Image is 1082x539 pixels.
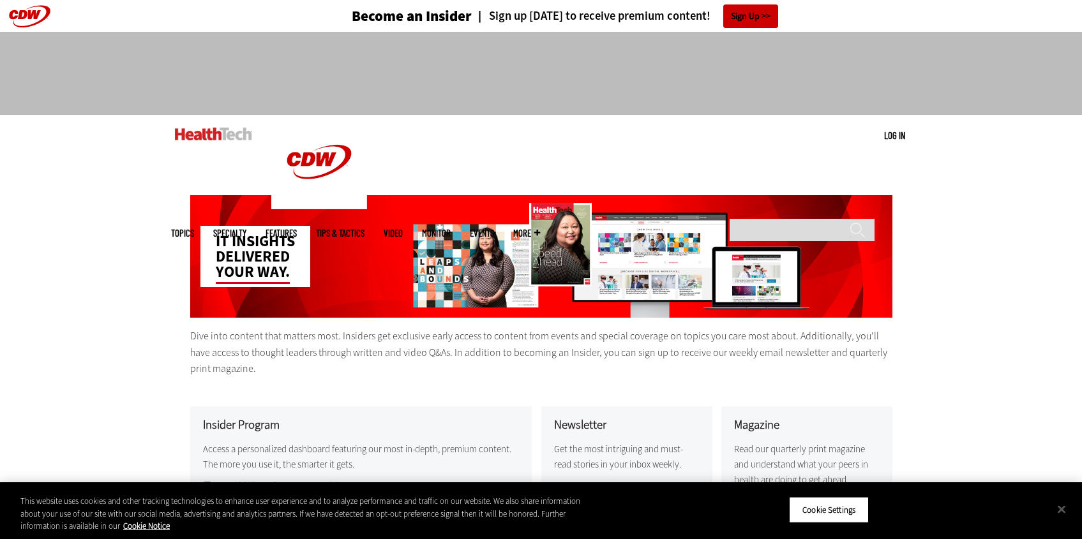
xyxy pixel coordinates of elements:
span: your way. [216,262,290,284]
span: Topics [171,228,194,238]
a: CDW [271,199,367,212]
p: Dive into content that matters most. Insiders get exclusive early access to content from events a... [190,328,892,377]
a: MonITor [422,228,451,238]
span: More [513,228,540,238]
iframe: advertisement [309,45,774,102]
div: User menu [884,129,905,142]
a: Features [266,228,297,238]
a: Sign up [DATE] to receive premium content! [472,10,710,22]
a: Video [384,228,403,238]
div: IT insights delivered [200,226,310,287]
a: Tips & Tactics [316,228,364,238]
button: Cookie Settings [789,496,869,523]
button: Close [1048,495,1076,523]
h3: Newsletter [554,419,700,431]
div: This website uses cookies and other tracking technologies to enhance user experience and to analy... [20,495,595,533]
p: Access a personalized dashboard featuring our most in-depth, premium content. The more you use it... [203,441,519,472]
p: Get the most intriguing and must-read stories in your inbox weekly. [554,441,700,472]
a: Sign Up [723,4,778,28]
img: Home [271,115,367,209]
a: Events [470,228,494,238]
span: Specialty [213,228,246,238]
p: Read our quarterly print magazine and understand what your peers in health are doing to get ahead. [734,441,880,487]
a: Log in [884,129,905,141]
a: Become an Insider [304,9,472,24]
h3: Magazine [734,419,880,431]
h3: Insider Program [203,419,519,431]
img: Home [175,128,252,140]
h3: Become an Insider [352,9,472,24]
label: I would like to become an Insider [203,482,519,491]
a: More information about your privacy [123,521,170,531]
